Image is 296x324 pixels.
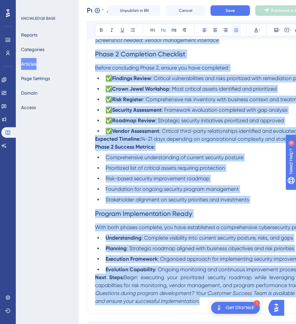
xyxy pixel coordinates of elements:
[95,65,229,71] span: Before concluding Phase 2, ensure you have completed:
[127,245,294,251] span: : Strategic roadmap aligned with business objectives and risk priorities
[21,44,44,55] button: Categories
[106,128,112,134] span: ✅
[112,86,169,92] strong: Crown Jewel Workshop
[21,87,37,99] button: Domain
[106,75,112,81] span: ✅
[155,117,284,124] span: : Strategic security initiatives prioritized and approved
[95,210,192,218] span: Program Implementation Ready
[161,107,287,113] span: : Framework evaluation completed with gap analysis
[120,8,149,13] span: Unpublish in EN
[112,75,151,81] strong: Findings Review
[106,117,112,124] span: ✅
[112,117,155,124] strong: Roadmap Review
[106,175,210,182] span: Risk-based security improvement roadmap
[210,5,250,16] button: Save
[254,300,260,306] div: 1
[106,256,158,262] strong: Execution Framework
[21,58,37,70] button: Articles
[226,304,255,311] div: Get Started!
[112,107,161,113] strong: Security Assessment
[268,298,288,318] iframe: UserGuiding AI Assistant Launcher
[166,5,205,16] button: Cancel
[106,96,112,103] span: ✅
[106,196,249,203] span: Stakeholder alignment on security priorities and investments
[106,86,112,92] span: ✅
[112,96,143,103] strong: Risk Register
[226,8,235,13] span: Save
[21,102,36,113] button: Access
[179,8,192,13] span: Cancel
[21,73,50,84] button: Page Settings
[106,186,239,192] span: Foundation for ongoing security program management
[215,304,223,312] img: launcher-image-alternative-text
[46,3,48,9] div: 4
[112,128,159,134] strong: Vendor Assessment
[95,136,141,142] strong: Expected Timeline:
[95,37,218,43] em: Screenshot needed: Vendor management interface
[95,274,124,280] strong: Next Steps:
[106,245,127,251] strong: Planning
[95,144,155,150] strong: Phase 2 Success Metrics:
[106,235,141,241] strong: Understanding
[21,29,37,41] button: Reports
[106,266,155,273] strong: Evolution Capability
[141,235,293,241] span: : Complete visibility into current security posture, risks, and gaps
[87,6,103,15] input: Article Name
[21,16,55,21] div: KNOWLEDGE BASE
[169,86,277,92] span: : Most critical assets identified and prioritized
[106,154,243,161] span: Comprehensive understanding of current security posture
[108,5,160,16] button: Unpublish in EN
[15,2,41,10] span: Need Help?
[106,165,225,171] span: Prioritized list of critical assets requiring protection
[106,107,112,113] span: ✅
[95,50,185,58] span: Phase 2 Completion Checklist
[211,302,260,314] div: Open Get Started! checklist, remaining modules: 1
